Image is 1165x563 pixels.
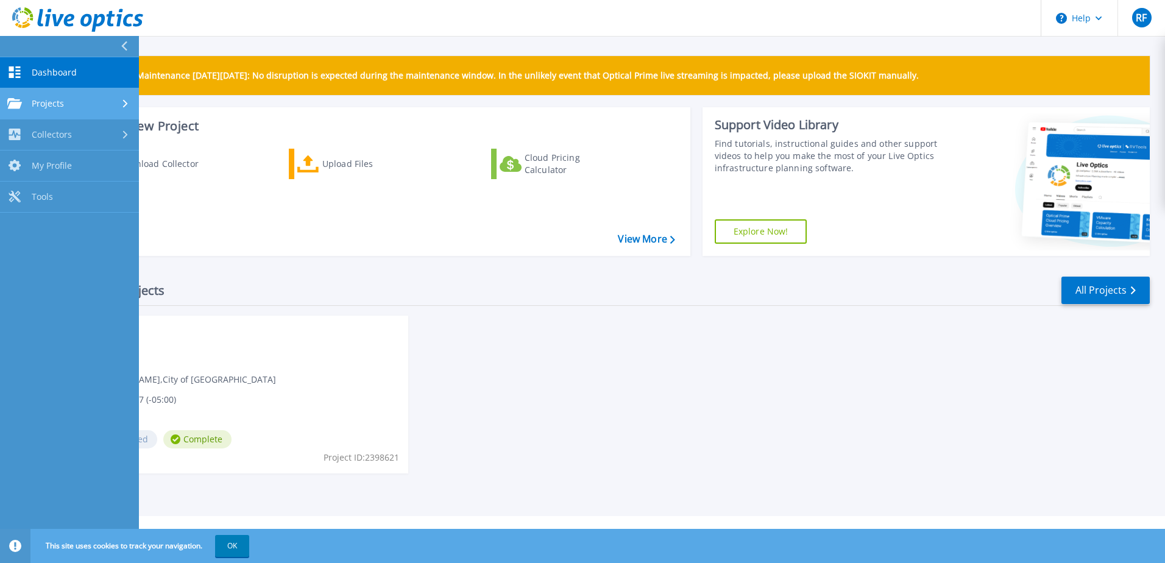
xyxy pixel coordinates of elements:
[92,373,276,386] span: [PERSON_NAME] , City of [GEOGRAPHIC_DATA]
[491,149,627,179] a: Cloud Pricing Calculator
[715,138,943,174] div: Find tutorials, instructional guides and other support videos to help you make the most of your L...
[32,67,77,78] span: Dashboard
[91,71,919,80] p: Scheduled Maintenance [DATE][DATE]: No disruption is expected during the maintenance window. In t...
[289,149,425,179] a: Upload Files
[32,160,72,171] span: My Profile
[34,535,249,557] span: This site uses cookies to track your navigation.
[1061,277,1150,304] a: All Projects
[32,98,64,109] span: Projects
[87,119,675,133] h3: Start a New Project
[215,535,249,557] button: OK
[715,117,943,133] div: Support Video Library
[715,219,807,244] a: Explore Now!
[92,323,401,336] span: Optical Prime
[32,191,53,202] span: Tools
[32,129,72,140] span: Collectors
[1136,13,1147,23] span: RF
[525,152,622,176] div: Cloud Pricing Calculator
[87,149,222,179] a: Download Collector
[118,152,215,176] div: Download Collector
[322,152,420,176] div: Upload Files
[163,430,232,448] span: Complete
[324,451,399,464] span: Project ID: 2398621
[618,233,675,245] a: View More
